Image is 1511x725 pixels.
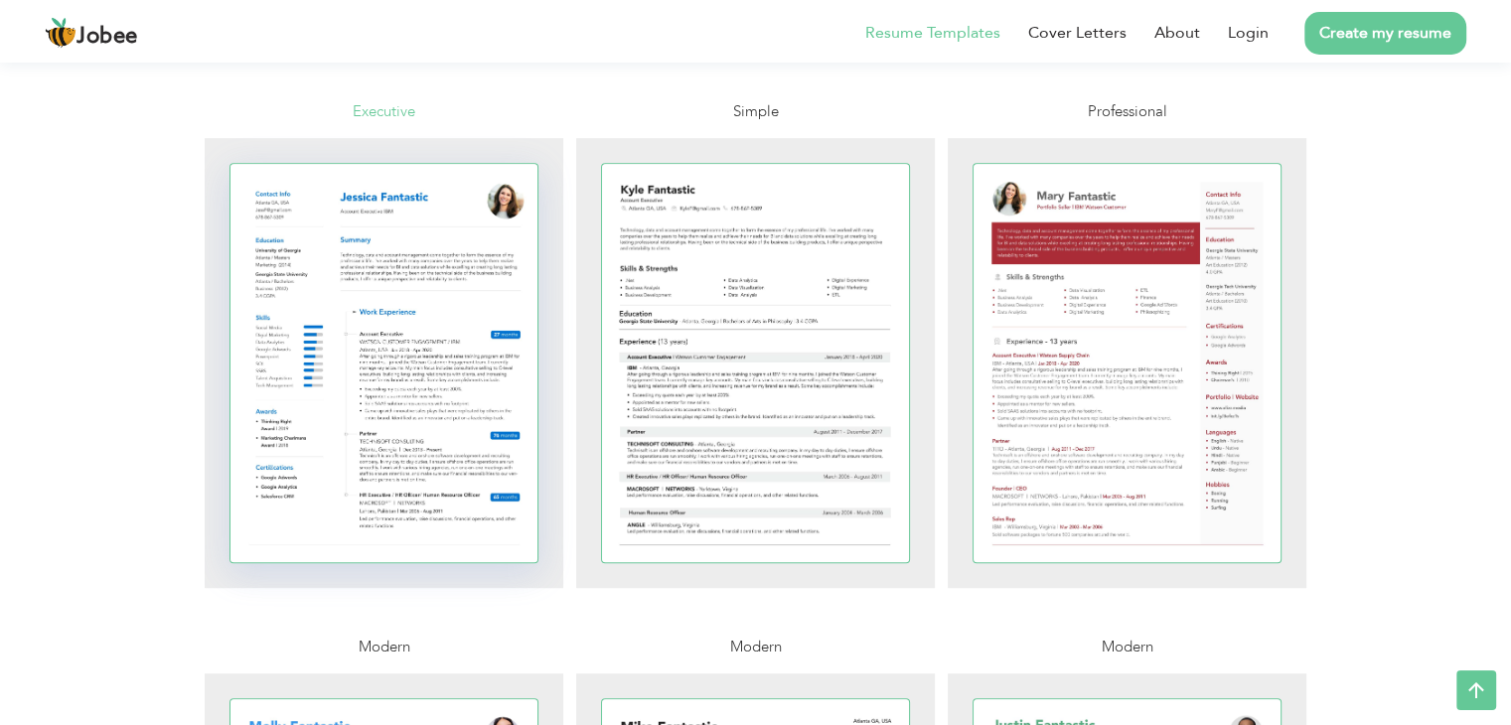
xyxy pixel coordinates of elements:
span: Professional [1087,101,1166,121]
span: Executive [353,101,415,121]
span: Modern [358,637,409,656]
a: Simple [576,100,936,604]
a: Professional [948,100,1307,604]
span: Modern [729,637,781,656]
a: Login [1228,21,1269,45]
span: Modern [1101,637,1152,656]
a: Jobee [45,17,138,49]
a: About [1154,21,1200,45]
span: Simple [732,101,778,121]
a: Executive [205,100,564,604]
a: Cover Letters [1028,21,1127,45]
a: Resume Templates [865,21,1000,45]
img: jobee.io [45,17,76,49]
span: Jobee [76,26,138,48]
a: Create my resume [1304,12,1466,55]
